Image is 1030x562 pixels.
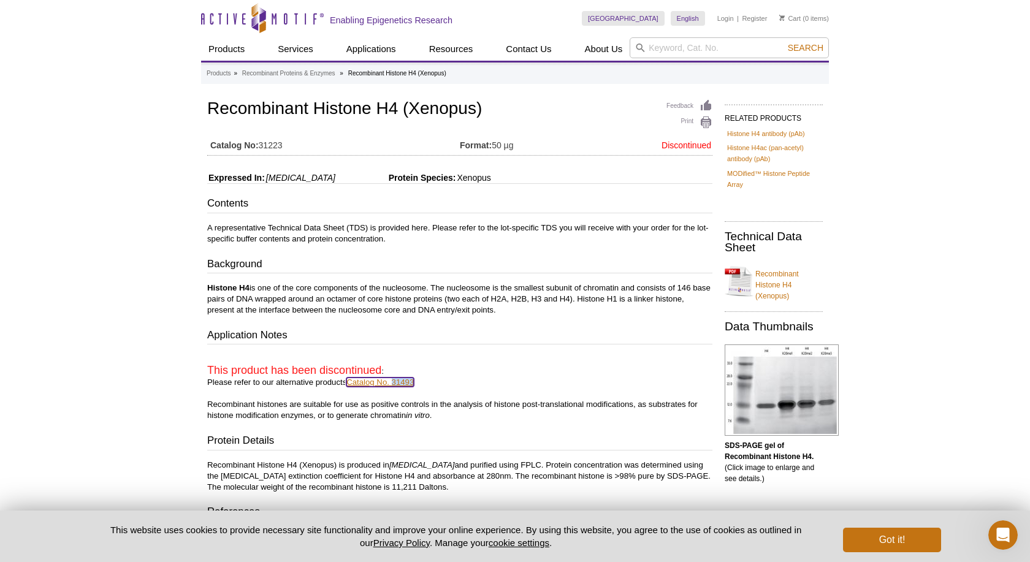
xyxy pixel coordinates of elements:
[456,173,490,183] span: Xenopus
[725,231,823,253] h2: Technical Data Sheet
[207,504,712,522] h3: References
[779,14,801,23] a: Cart
[498,37,559,61] a: Contact Us
[666,99,712,113] a: Feedback
[727,128,805,139] a: Histone H4 antibody (pAb)
[207,283,712,316] p: is one of the core components of the nucleosome. The nucleosome is the smallest subunit of chroma...
[340,70,343,77] li: »
[346,378,414,387] a: Catalog No. 31493
[210,140,259,151] strong: Catalog No:
[207,99,712,120] h1: Recombinant Histone H4 (Xenopus)
[207,196,712,213] h3: Contents
[988,520,1018,550] iframe: Intercom live chat
[788,43,823,53] span: Search
[207,257,712,274] h3: Background
[207,222,712,245] p: A representative Technical Data Sheet (TDS) is provided here. Please refer to the lot-specific TD...
[422,37,481,61] a: Resources
[591,132,712,152] td: Discontinued
[725,104,823,126] h2: RELATED PRODUCTS
[207,173,265,183] span: Expressed In:
[582,11,665,26] a: [GEOGRAPHIC_DATA]
[666,116,712,129] a: Print
[725,440,823,484] p: (Click image to enlarge and see details.)
[489,537,549,548] button: cookie settings
[89,523,823,549] p: This website uses cookies to provide necessary site functionality and improve your online experie...
[727,142,820,164] a: Histone H4ac (pan-acetyl) antibody (pAb)
[737,11,739,26] li: |
[779,15,785,21] img: Your Cart
[207,68,231,79] a: Products
[630,37,829,58] input: Keyword, Cat. No.
[725,261,823,302] a: Recombinant Histone H4 (Xenopus)
[207,283,250,292] b: Histone H4
[338,173,456,183] span: Protein Species:
[234,70,237,77] li: »
[460,140,492,151] strong: Format:
[330,15,452,26] h2: Enabling Epigenetics Research
[266,173,335,183] i: [MEDICAL_DATA]
[242,68,335,79] a: Recombinant Proteins & Enzymes
[389,460,455,469] i: [MEDICAL_DATA]
[207,354,712,421] p: : Please refer to our alternative products Recombinant histones are suitable for use as positive ...
[742,14,767,23] a: Register
[727,168,820,190] a: MODified™ Histone Peptide Array
[843,528,941,552] button: Got it!
[578,37,630,61] a: About Us
[270,37,321,61] a: Services
[784,42,827,53] button: Search
[460,132,591,152] td: 50 µg
[406,411,430,420] i: in vitro
[339,37,403,61] a: Applications
[779,11,829,26] li: (0 items)
[725,344,839,436] img: Recombinant Histone H4 analyzed by SDS-PAGE gel.
[348,70,446,77] li: Recombinant Histone H4 (Xenopus)
[207,364,381,376] span: This product has been discontinued
[201,37,252,61] a: Products
[207,433,712,450] h3: Protein Details
[671,11,705,26] a: English
[373,537,430,548] a: Privacy Policy
[207,328,712,345] h3: Application Notes
[207,132,460,152] td: 31223
[725,441,814,461] b: SDS-PAGE gel of Recombinant Histone H4.
[725,321,823,332] h2: Data Thumbnails
[717,14,734,23] a: Login
[207,460,712,493] p: Recombinant Histone H4 (Xenopus) is produced in and purified using FPLC. Protein concentration wa...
